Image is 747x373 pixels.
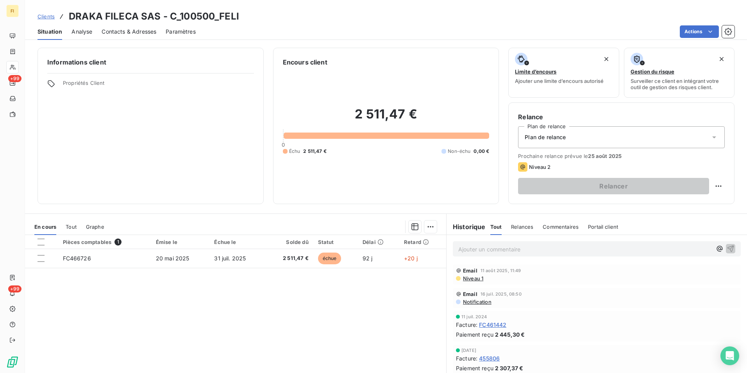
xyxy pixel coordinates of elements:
span: Propriétés Client [63,80,254,91]
h6: Relance [518,112,725,122]
span: échue [318,253,341,264]
span: Facture : [456,321,477,329]
span: Paiement reçu [456,364,493,372]
div: Délai [363,239,395,245]
span: 0,00 € [474,148,489,155]
span: 2 511,47 € [303,148,327,155]
span: 2 511,47 € [270,255,309,262]
div: Open Intercom Messenger [720,346,739,365]
span: Notification [462,299,491,305]
span: Prochaine relance prévue le [518,153,725,159]
span: Niveau 2 [529,164,550,170]
span: Non-échu [448,148,470,155]
h6: Informations client [47,57,254,67]
span: 1 [114,239,122,246]
span: 16 juil. 2025, 08:50 [481,292,522,296]
div: Émise le [156,239,205,245]
span: Portail client [588,224,618,230]
img: Logo LeanPay [6,356,19,368]
div: FI [6,5,19,17]
span: Surveiller ce client en intégrant votre outil de gestion des risques client. [631,78,728,90]
h6: Encours client [283,57,327,67]
span: Tout [66,224,77,230]
span: 11 août 2025, 11:49 [481,268,521,273]
button: Relancer [518,178,709,194]
span: 25 août 2025 [588,153,622,159]
span: 2 445,30 € [495,330,525,339]
span: Échu [289,148,300,155]
span: 11 juil. 2024 [461,314,487,319]
div: Retard [404,239,441,245]
div: Échue le [214,239,261,245]
span: Analyse [71,28,92,36]
span: FC461442 [479,321,506,329]
div: Statut [318,239,353,245]
span: 20 mai 2025 [156,255,189,262]
span: Niveau 1 [462,275,483,282]
button: Limite d’encoursAjouter une limite d’encours autorisé [508,48,619,98]
span: Clients [38,13,55,20]
span: +99 [8,285,21,292]
span: Limite d’encours [515,68,556,75]
span: En cours [34,224,56,230]
span: FC466726 [63,255,91,262]
span: Gestion du risque [631,68,674,75]
span: Paramètres [166,28,196,36]
span: Graphe [86,224,104,230]
span: Email [463,267,477,274]
button: Actions [680,25,719,38]
span: 2 307,37 € [495,364,524,372]
span: [DATE] [461,348,476,353]
h3: DRAKA FILECA SAS - C_100500_FELI [69,9,239,23]
span: Relances [511,224,533,230]
span: Tout [490,224,502,230]
span: Email [463,291,477,297]
a: Clients [38,13,55,20]
span: 31 juil. 2025 [214,255,246,262]
div: Pièces comptables [63,239,147,246]
span: 92 j [363,255,373,262]
span: +20 j [404,255,418,262]
h2: 2 511,47 € [283,106,490,130]
div: Solde dû [270,239,309,245]
span: Situation [38,28,62,36]
span: Ajouter une limite d’encours autorisé [515,78,604,84]
span: 455806 [479,354,500,362]
span: Plan de relance [525,133,566,141]
button: Gestion du risqueSurveiller ce client en intégrant votre outil de gestion des risques client. [624,48,734,98]
span: Commentaires [543,224,579,230]
span: Contacts & Adresses [102,28,156,36]
span: Facture : [456,354,477,362]
h6: Historique [447,222,486,231]
span: Paiement reçu [456,330,493,339]
span: 0 [282,142,285,148]
span: +99 [8,75,21,82]
a: +99 [6,77,18,89]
